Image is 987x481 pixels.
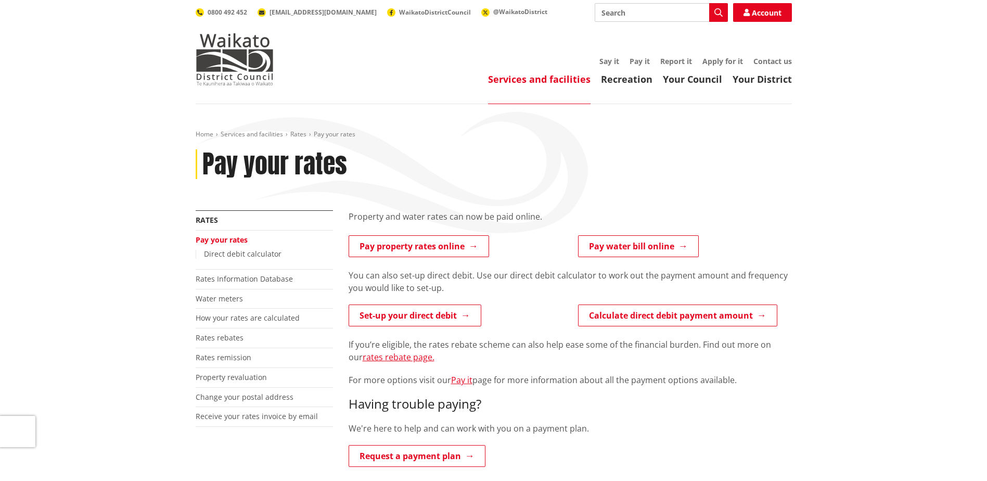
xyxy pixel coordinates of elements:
a: Services and facilities [488,73,591,85]
a: Rates remission [196,352,251,362]
a: Receive your rates invoice by email [196,411,318,421]
span: 0800 492 452 [208,8,247,17]
a: Report it [660,56,692,66]
a: Rates rebates [196,333,243,343]
span: Pay your rates [314,130,355,138]
a: Your District [733,73,792,85]
a: [EMAIL_ADDRESS][DOMAIN_NAME] [258,8,377,17]
h3: Having trouble paying? [349,397,792,412]
a: Calculate direct debit payment amount [578,305,777,326]
a: Contact us [753,56,792,66]
a: Rates [196,215,218,225]
a: Pay it [630,56,650,66]
a: Services and facilities [221,130,283,138]
nav: breadcrumb [196,130,792,139]
a: WaikatoDistrictCouncil [387,8,471,17]
span: @WaikatoDistrict [493,7,547,16]
input: Search input [595,3,728,22]
a: Direct debit calculator [204,249,281,259]
span: [EMAIL_ADDRESS][DOMAIN_NAME] [270,8,377,17]
a: Recreation [601,73,652,85]
a: Rates Information Database [196,274,293,284]
a: @WaikatoDistrict [481,7,547,16]
p: For more options visit our page for more information about all the payment options available. [349,374,792,386]
p: We're here to help and can work with you on a payment plan. [349,422,792,435]
a: Set-up your direct debit [349,305,481,326]
img: Waikato District Council - Te Kaunihera aa Takiwaa o Waikato [196,33,274,85]
a: Home [196,130,213,138]
a: Pay property rates online [349,235,489,257]
a: Pay water bill online [578,235,699,257]
a: Rates [290,130,306,138]
a: rates rebate page. [363,351,434,363]
a: Account [733,3,792,22]
a: Say it [599,56,619,66]
span: WaikatoDistrictCouncil [399,8,471,17]
a: Water meters [196,294,243,303]
div: Property and water rates can now be paid online. [349,210,792,235]
a: Pay your rates [196,235,248,245]
a: Request a payment plan [349,445,485,467]
a: How your rates are calculated [196,313,300,323]
p: You can also set-up direct debit. Use our direct debit calculator to work out the payment amount ... [349,269,792,294]
a: Apply for it [702,56,743,66]
h1: Pay your rates [202,149,347,180]
a: Pay it [451,374,472,386]
a: Change your postal address [196,392,293,402]
a: 0800 492 452 [196,8,247,17]
a: Property revaluation [196,372,267,382]
a: Your Council [663,73,722,85]
p: If you’re eligible, the rates rebate scheme can also help ease some of the financial burden. Find... [349,338,792,363]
